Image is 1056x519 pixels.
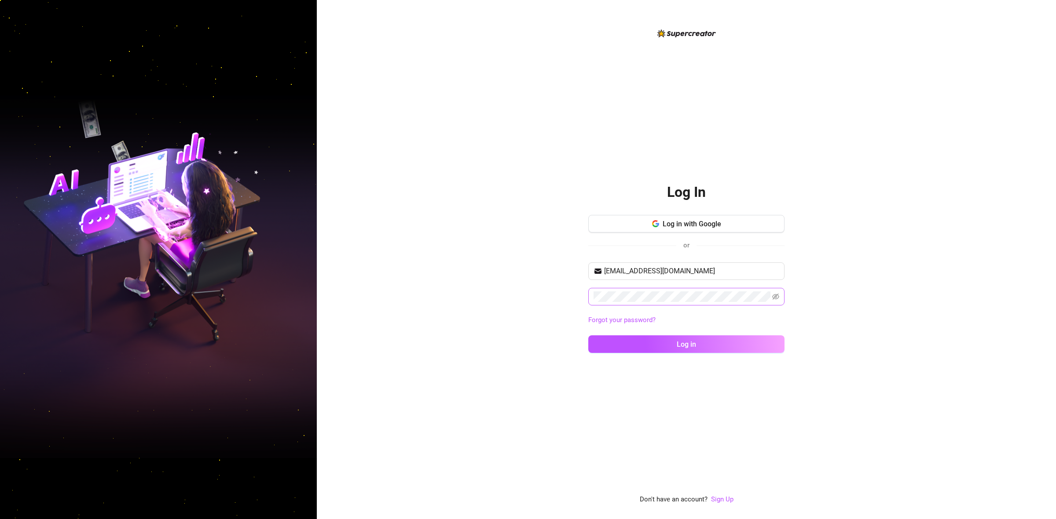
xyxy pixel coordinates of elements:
[677,340,696,348] span: Log in
[667,183,706,201] h2: Log In
[588,315,785,326] a: Forgot your password?
[588,316,656,324] a: Forgot your password?
[683,241,689,249] span: or
[588,335,785,353] button: Log in
[772,293,779,300] span: eye-invisible
[640,494,708,505] span: Don't have an account?
[711,495,733,503] a: Sign Up
[588,215,785,232] button: Log in with Google
[711,494,733,505] a: Sign Up
[657,29,716,37] img: logo-BBDzfeDw.svg
[604,266,779,276] input: Your email
[663,220,721,228] span: Log in with Google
